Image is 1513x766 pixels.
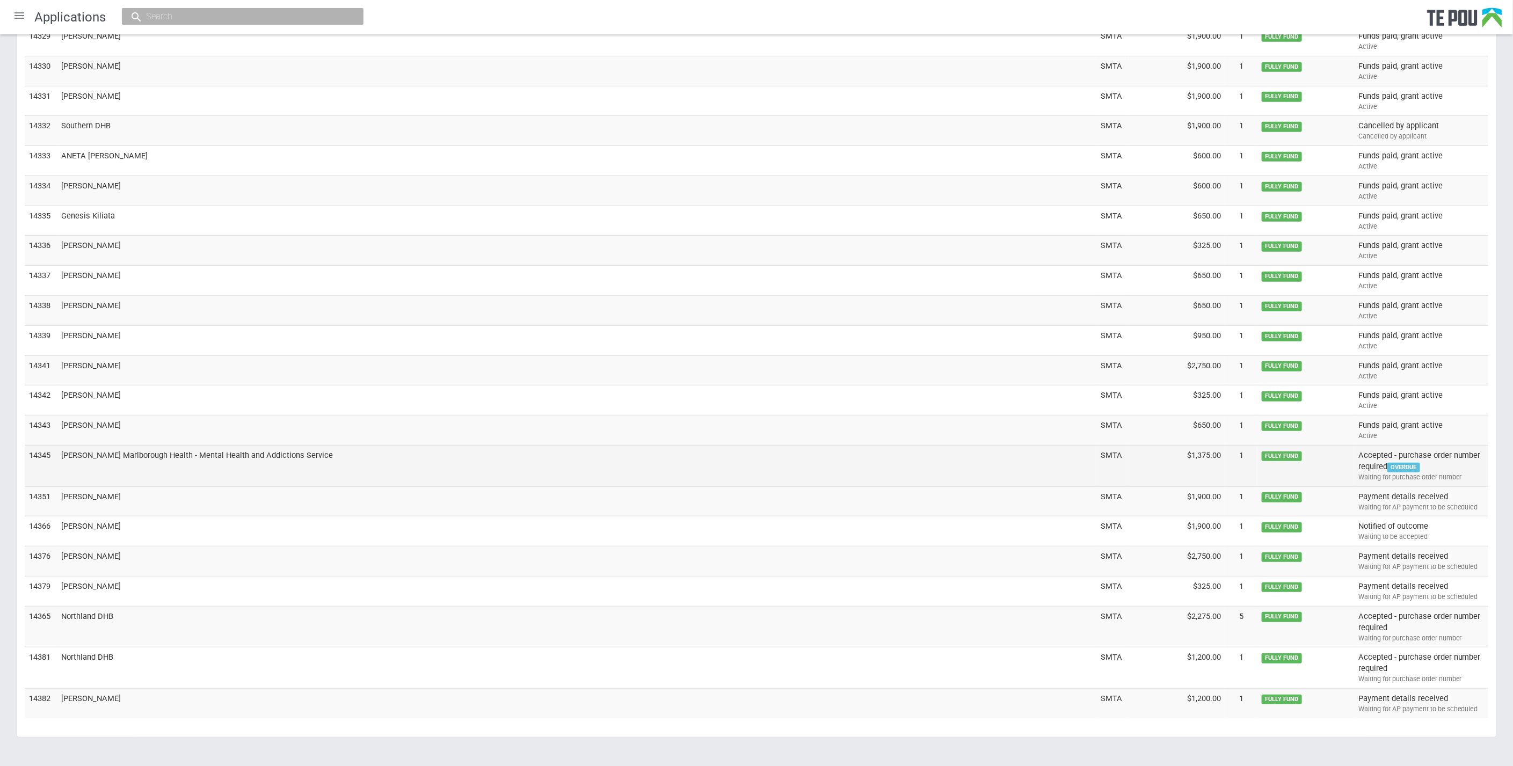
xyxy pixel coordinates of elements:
td: Funds paid, grant active [1354,296,1488,326]
td: Funds paid, grant active [1354,415,1488,446]
td: SMTA [1096,576,1129,606]
td: 14345 [25,445,57,486]
input: Search [143,11,332,22]
td: Notified of outcome [1354,516,1488,546]
td: Funds paid, grant active [1354,236,1488,266]
div: Active [1358,42,1484,52]
td: SMTA [1096,606,1129,647]
td: 1 [1225,176,1257,206]
span: FULLY FUND [1262,695,1302,704]
span: FULLY FUND [1262,32,1302,42]
td: Northland DHB [57,647,1096,689]
td: SMTA [1096,176,1129,206]
span: FULLY FUND [1262,62,1302,72]
td: SMTA [1096,206,1129,236]
td: 14331 [25,86,57,116]
div: Active [1358,371,1484,381]
td: $1,200.00 [1129,689,1225,718]
td: SMTA [1096,56,1129,86]
td: $650.00 [1129,266,1225,296]
div: Waiting for purchase order number [1358,472,1484,482]
td: SMTA [1096,86,1129,116]
td: 1 [1225,647,1257,689]
td: 14381 [25,647,57,689]
td: [PERSON_NAME] [57,689,1096,718]
td: $2,750.00 [1129,546,1225,577]
td: 14366 [25,516,57,546]
td: 1 [1225,86,1257,116]
td: [PERSON_NAME] [57,415,1096,446]
td: 1 [1225,546,1257,577]
span: FULLY FUND [1262,122,1302,132]
td: 1 [1225,415,1257,446]
td: Southern DHB [57,116,1096,146]
td: SMTA [1096,26,1129,56]
td: $1,900.00 [1129,26,1225,56]
td: 14351 [25,486,57,516]
td: $650.00 [1129,415,1225,446]
td: SMTA [1096,266,1129,296]
span: FULLY FUND [1262,182,1302,192]
td: $600.00 [1129,146,1225,176]
div: Waiting for AP payment to be scheduled [1358,562,1484,572]
div: Active [1358,162,1484,171]
span: FULLY FUND [1262,92,1302,101]
td: 1 [1225,325,1257,355]
td: $1,900.00 [1129,116,1225,146]
td: Funds paid, grant active [1354,86,1488,116]
span: FULLY FUND [1262,302,1302,311]
td: 1 [1225,296,1257,326]
td: Payment details received [1354,576,1488,606]
td: 14337 [25,266,57,296]
td: Funds paid, grant active [1354,26,1488,56]
td: SMTA [1096,146,1129,176]
div: Active [1358,401,1484,411]
td: 1 [1225,689,1257,718]
div: Active [1358,251,1484,261]
td: $600.00 [1129,176,1225,206]
td: [PERSON_NAME] [57,355,1096,385]
td: Payment details received [1354,689,1488,718]
div: Waiting for AP payment to be scheduled [1358,592,1484,602]
td: 14343 [25,415,57,446]
td: 14330 [25,56,57,86]
td: $1,900.00 [1129,86,1225,116]
span: FULLY FUND [1262,152,1302,162]
td: $1,900.00 [1129,516,1225,546]
span: FULLY FUND [1262,552,1302,562]
td: Funds paid, grant active [1354,355,1488,385]
td: 1 [1225,26,1257,56]
td: [PERSON_NAME] [57,26,1096,56]
td: [PERSON_NAME] [57,546,1096,577]
td: [PERSON_NAME] [57,385,1096,415]
span: FULLY FUND [1262,522,1302,532]
td: 14335 [25,206,57,236]
td: 1 [1225,146,1257,176]
div: Active [1358,341,1484,351]
td: 1 [1225,266,1257,296]
td: SMTA [1096,296,1129,326]
div: Active [1358,102,1484,112]
td: $650.00 [1129,296,1225,326]
td: 1 [1225,355,1257,385]
td: $1,375.00 [1129,445,1225,486]
td: 1 [1225,206,1257,236]
span: FULLY FUND [1262,612,1302,622]
td: Accepted - purchase order number required [1354,445,1488,486]
td: 14338 [25,296,57,326]
td: SMTA [1096,415,1129,446]
td: 14336 [25,236,57,266]
td: 14365 [25,606,57,647]
span: FULLY FUND [1262,451,1302,461]
span: FULLY FUND [1262,492,1302,502]
td: SMTA [1096,116,1129,146]
td: SMTA [1096,486,1129,516]
td: 14382 [25,689,57,718]
td: SMTA [1096,236,1129,266]
span: FULLY FUND [1262,332,1302,341]
td: 14329 [25,26,57,56]
div: Active [1358,222,1484,231]
td: 1 [1225,576,1257,606]
td: 14342 [25,385,57,415]
td: [PERSON_NAME] [57,576,1096,606]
